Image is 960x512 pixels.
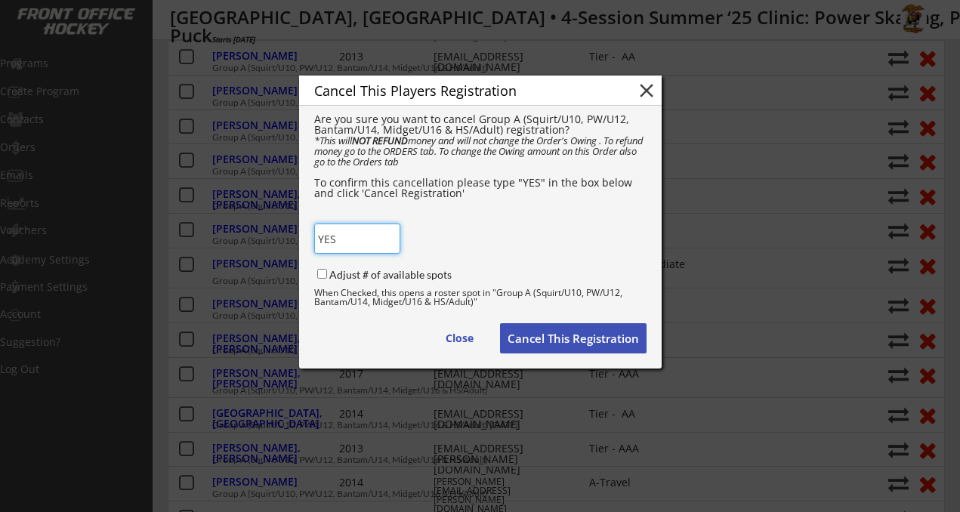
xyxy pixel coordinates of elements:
button: Cancel This Registration [500,323,647,353]
button: close [635,79,658,102]
em: *This will money and will not change the Order's Owing . To refund money go to the ORDERS tab. To... [314,134,646,168]
div: When Checked, this opens a roster spot in "Group A (Squirt/U10, PW/U12, Bantam/U14, Midget/U16 & ... [314,288,647,307]
button: Close [428,323,492,353]
strong: NOT REFUND [352,134,408,147]
div: Cancel This Players Registration [314,84,612,97]
div: Are you sure you want to cancel Group A (Squirt/U10, PW/U12, Bantam/U14, Midget/U16 & HS/Adult) r... [314,114,647,199]
label: Adjust # of available spots [329,268,452,281]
